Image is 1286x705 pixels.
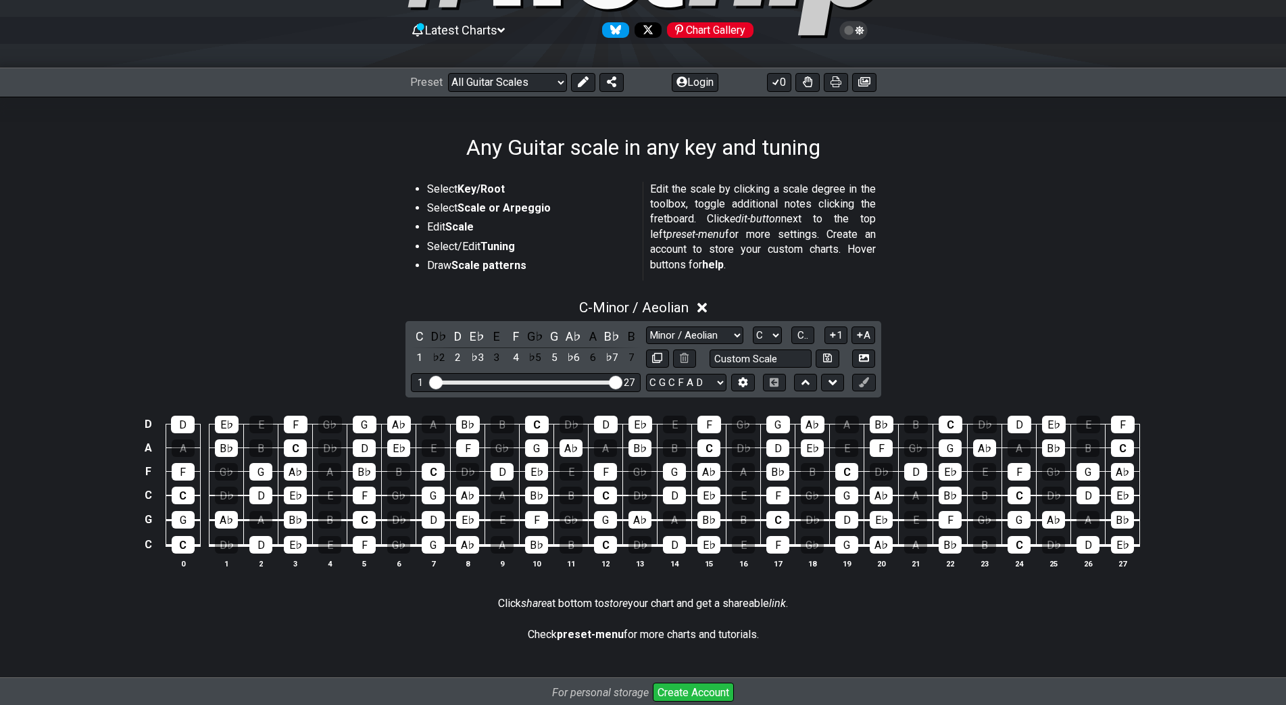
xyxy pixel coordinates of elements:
div: G♭ [215,463,238,481]
th: 0 [166,556,200,570]
div: Visible fret range [411,373,641,391]
div: G♭ [1042,463,1065,481]
th: 9 [485,556,520,570]
th: 16 [726,556,761,570]
div: G♭ [801,536,824,554]
div: D♭ [560,416,583,433]
div: B♭ [1111,511,1134,529]
div: toggle pitch class [430,327,447,345]
div: toggle pitch class [488,327,505,345]
div: G♭ [387,487,410,504]
div: D [835,511,858,529]
div: F [284,416,307,433]
div: A♭ [387,416,411,433]
div: F [353,536,376,554]
p: Click at bottom to your chart and get a shareable . [498,596,788,611]
div: C [835,463,858,481]
div: E♭ [870,511,893,529]
button: Edit Preset [571,73,595,92]
th: 7 [416,556,451,570]
div: C [172,536,195,554]
div: G [835,487,858,504]
div: E♭ [801,439,824,457]
p: Edit the scale by clicking a scale degree in the toolbox, toggle additional notes clicking the fr... [650,182,876,272]
th: 18 [795,556,830,570]
div: E♭ [697,536,720,554]
em: share [521,597,547,610]
div: D [249,487,272,504]
div: A [732,463,755,481]
div: toggle scale degree [565,349,583,367]
div: B [387,463,410,481]
div: A [835,416,859,433]
div: F [594,463,617,481]
div: G [939,439,962,457]
div: A [904,487,927,504]
div: F [1111,416,1135,433]
div: B [973,536,996,554]
div: C [284,439,307,457]
strong: Tuning [480,240,515,253]
th: 13 [623,556,658,570]
span: C.. [797,329,808,341]
div: B♭ [525,536,548,554]
strong: preset-menu [557,628,624,641]
div: D [766,439,789,457]
div: B [560,536,583,554]
strong: Scale or Arpeggio [457,201,551,214]
button: Delete [673,349,696,368]
div: G [422,487,445,504]
div: D [1008,416,1031,433]
div: C [594,487,617,504]
div: A♭ [870,487,893,504]
div: C [766,511,789,529]
div: toggle pitch class [449,327,467,345]
li: Draw [427,258,634,277]
div: A [594,439,617,457]
em: preset-menu [666,228,725,241]
div: toggle scale degree [411,349,428,367]
div: B [801,463,824,481]
div: E [560,463,583,481]
div: D♭ [732,439,755,457]
div: C [697,439,720,457]
button: Move down [821,374,844,392]
div: toggle scale degree [622,349,640,367]
div: A [491,487,514,504]
th: 19 [830,556,864,570]
th: 25 [1037,556,1071,570]
div: E [904,511,927,529]
div: D♭ [973,416,997,433]
th: 1 [209,556,244,570]
div: F [870,439,893,457]
div: E [732,536,755,554]
li: Select [427,201,634,220]
div: F [172,463,195,481]
button: 1 [824,326,847,345]
div: A♭ [456,487,479,504]
div: D [1077,536,1099,554]
button: Move up [794,374,817,392]
div: D [422,511,445,529]
div: E [249,416,273,433]
div: toggle pitch class [411,327,428,345]
div: toggle pitch class [584,327,601,345]
th: 6 [382,556,416,570]
div: F [766,487,789,504]
div: B [973,487,996,504]
div: E [835,439,858,457]
div: G [422,536,445,554]
div: G [525,439,548,457]
button: First click edit preset to enable marker editing [852,374,875,392]
div: E [973,463,996,481]
div: D♭ [628,487,651,504]
div: D♭ [215,536,238,554]
div: G♭ [628,463,651,481]
div: D♭ [801,511,824,529]
div: A♭ [1111,463,1134,481]
th: 14 [658,556,692,570]
div: A♭ [284,463,307,481]
div: A♭ [1042,511,1065,529]
select: Scale [646,326,743,345]
th: 22 [933,556,968,570]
